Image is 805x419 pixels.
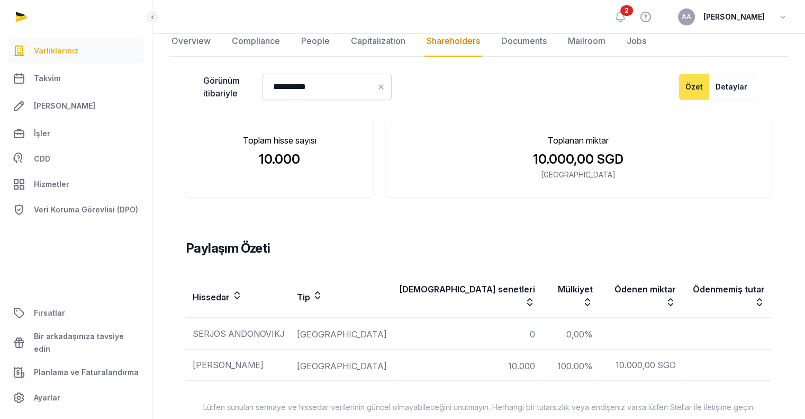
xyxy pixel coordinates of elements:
[259,151,300,167] font: 10.000
[34,154,50,163] font: CDD
[8,172,143,197] a: Hizmetler
[349,26,408,57] a: Capitalization
[8,38,143,64] a: Varlıklarınız
[186,240,270,256] font: Paylaşım Özeti
[8,300,143,326] a: Fırsatlar
[541,170,616,179] font: [GEOGRAPHIC_DATA]
[557,283,592,294] font: Mülkiyet
[193,360,264,370] font: [PERSON_NAME]
[297,329,387,340] font: [GEOGRAPHIC_DATA]
[530,329,535,340] font: 0
[693,283,765,294] font: Ödenmemiş tutar
[625,26,648,57] a: Jobs
[34,205,138,214] font: Veri Koruma Görevlisi (DPO)
[678,8,695,25] button: AA
[34,180,69,189] font: Hizmetler
[34,101,95,110] font: [PERSON_NAME]
[34,74,60,83] font: Takvim
[682,13,691,21] font: AA
[685,82,703,91] font: Özet
[8,199,143,220] a: Veri Koruma Görevlisi (DPO)
[566,26,608,57] a: Mailroom
[34,129,50,138] font: İşler
[34,332,124,353] font: Bir arkadaşınıza tavsiye edin
[193,328,284,339] font: SERJOS ANDONOVIKJ
[499,26,549,57] a: Documents
[557,360,592,371] font: 100.00%
[614,283,676,294] font: Ödenen miktar
[424,26,482,57] a: Shareholders
[566,329,592,340] font: 0,00%
[8,121,143,146] a: İşler
[299,26,332,57] a: People
[679,74,710,100] button: Özet
[508,360,535,371] font: 10.000
[297,360,387,371] font: [GEOGRAPHIC_DATA]
[34,308,65,317] font: Fırsatlar
[8,360,143,385] a: Planlama ve Faturalandırma
[616,360,676,370] font: 10.000,00 SGD
[716,82,747,91] font: Detaylar
[400,283,535,294] font: [DEMOGRAPHIC_DATA] senetleri
[297,292,310,302] font: Tip
[243,135,316,146] font: Toplam hisse sayısı
[8,326,143,360] a: Bir arkadaşınıza tavsiye edin
[752,368,805,419] div: Sohbet Aracı
[34,46,78,55] font: Varlıklarınız
[8,66,143,91] a: Takvim
[548,135,609,146] font: Toplanan miktar
[34,368,139,377] font: Planlama ve Faturalandırma
[262,74,392,100] input: Tarih seçici girişi
[169,26,788,57] nav: Sekmeler
[533,151,623,167] font: 10.000,00 SGD
[169,26,213,57] a: Overview
[8,148,143,170] a: CDD
[34,393,60,402] font: Ayarlar
[752,368,805,419] iframe: Sohbet Widget'ı
[625,6,629,14] font: 2
[8,93,143,119] a: [PERSON_NAME]
[703,12,765,21] font: [PERSON_NAME]
[193,292,230,302] font: Hissedar
[203,403,755,412] font: Lütfen sunulan sermaye ve hissedar verilerinin güncel olmayabileceğini unutmayın. Herhangi bir tu...
[203,75,240,99] font: Görünüm itibariyle
[8,385,143,411] a: Ayarlar
[709,74,754,100] button: Detaylar
[230,26,282,57] a: Compliance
